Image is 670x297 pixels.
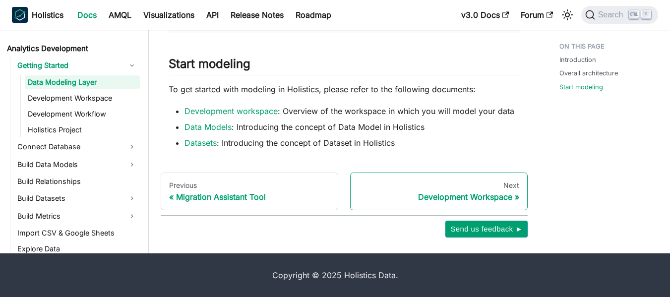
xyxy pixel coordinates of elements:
[559,55,596,64] a: Introduction
[290,7,337,23] a: Roadmap
[25,91,140,105] a: Development Workspace
[14,226,140,240] a: Import CSV & Google Sheets
[559,7,575,23] button: Switch between dark and light mode (currently light mode)
[14,157,140,173] a: Build Data Models
[184,137,520,149] li: : Introducing the concept of Dataset in Holistics
[137,7,200,23] a: Visualizations
[359,192,519,202] div: Development Workspace
[12,7,28,23] img: Holistics
[515,7,559,23] a: Forum
[184,121,520,133] li: : Introducing the concept of Data Model in Holistics
[169,192,330,202] div: Migration Assistant Tool
[161,173,528,210] nav: Docs pages
[14,58,140,73] a: Getting Started
[169,83,520,95] p: To get started with modeling in Holistics, please refer to the following documents:
[559,68,618,78] a: Overall architecture
[64,269,606,281] div: Copyright © 2025 Holistics Data.
[184,105,520,117] li: : Overview of the workspace in which you will model your data
[445,221,528,238] button: Send us feedback ►
[161,173,338,210] a: PreviousMigration Assistant Tool
[559,82,603,92] a: Start modeling
[14,242,140,256] a: Explore Data
[169,181,330,190] div: Previous
[14,175,140,188] a: Build Relationships
[14,139,140,155] a: Connect Database
[169,57,520,75] h2: Start modeling
[455,7,515,23] a: v3.0 Docs
[12,7,63,23] a: HolisticsHolistics
[32,9,63,21] b: Holistics
[103,7,137,23] a: AMQL
[25,107,140,121] a: Development Workflow
[14,190,140,206] a: Build Datasets
[581,6,658,24] button: Search (Ctrl+K)
[14,208,140,224] a: Build Metrics
[184,122,232,132] a: Data Models
[225,7,290,23] a: Release Notes
[350,173,528,210] a: NextDevelopment Workspace
[71,7,103,23] a: Docs
[200,7,225,23] a: API
[4,42,140,56] a: Analytics Development
[595,10,629,19] span: Search
[184,138,217,148] a: Datasets
[450,223,523,236] span: Send us feedback ►
[25,75,140,89] a: Data Modeling Layer
[25,123,140,137] a: Holistics Project
[184,106,278,116] a: Development workspace
[641,10,651,19] kbd: K
[359,181,519,190] div: Next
